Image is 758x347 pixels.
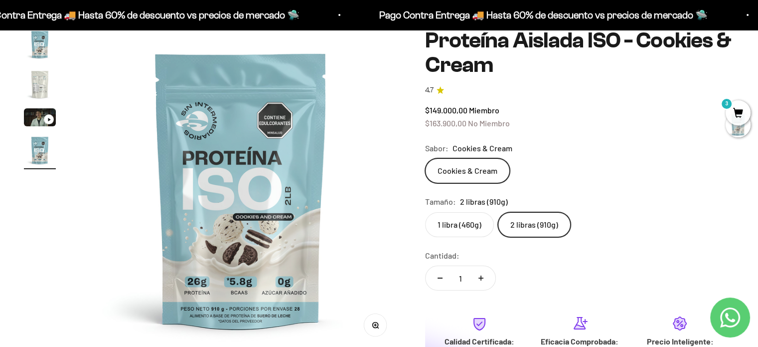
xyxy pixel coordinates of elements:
[469,105,499,115] span: Miembro
[24,68,56,100] img: Proteína Aislada ISO - Cookies & Cream
[24,28,56,63] button: Ir al artículo 1
[24,28,56,60] img: Proteína Aislada ISO - Cookies & Cream
[460,195,508,208] span: 2 libras (910g)
[425,195,456,208] legend: Tamaño:
[425,105,467,115] span: $149.000,00
[425,85,434,96] span: 4.7
[445,337,514,346] strong: Calidad Certificada:
[425,249,459,262] label: Cantidad:
[425,28,734,77] h1: Proteína Aislada ISO - Cookies & Cream
[425,118,466,128] span: $163.900,00
[426,266,455,290] button: Reducir cantidad
[646,337,713,346] strong: Precio Inteligente:
[425,85,734,96] a: 4.74.7 de 5.0 estrellas
[541,337,618,346] strong: Eficacia Comprobada:
[721,98,733,110] mark: 3
[468,118,510,128] span: No Miembro
[425,142,449,155] legend: Sabor:
[24,108,56,129] button: Ir al artículo 3
[24,134,56,169] button: Ir al artículo 4
[453,142,512,155] span: Cookies & Cream
[466,266,495,290] button: Aumentar cantidad
[24,134,56,166] img: Proteína Aislada ISO - Cookies & Cream
[726,108,751,119] a: 3
[24,68,56,103] button: Ir al artículo 2
[376,7,705,23] p: Pago Contra Entrega 🚚 Hasta 60% de descuento vs precios de mercado 🛸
